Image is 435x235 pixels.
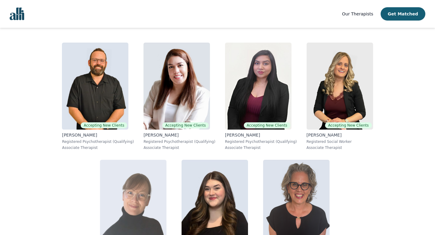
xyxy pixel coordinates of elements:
a: Rana_JamesAccepting New Clients[PERSON_NAME]Registered Social WorkerAssociate Therapist [302,38,378,155]
p: [PERSON_NAME] [307,132,373,138]
p: Registered Social Worker [307,139,373,144]
p: [PERSON_NAME] [225,132,297,138]
span: Our Therapists [342,11,373,16]
span: Accepting New Clients [325,122,372,128]
img: Rana_James [307,43,373,130]
p: Associate Therapist [62,145,134,150]
span: Accepting New Clients [244,122,290,128]
img: Josh_Cadieux [62,43,128,130]
img: alli logo [10,8,24,20]
a: Josh_CadieuxAccepting New Clients[PERSON_NAME]Registered Psychotherapist (Qualifying)Associate Th... [57,38,139,155]
button: Get Matched [381,7,425,21]
p: Associate Therapist [307,145,373,150]
p: [PERSON_NAME] [62,132,134,138]
p: [PERSON_NAME] [143,132,215,138]
a: Our Therapists [342,10,373,18]
p: Registered Psychotherapist (Qualifying) [225,139,297,144]
p: Associate Therapist [225,145,297,150]
p: Registered Psychotherapist (Qualifying) [143,139,215,144]
img: Sonya_Mahil [225,43,292,130]
img: Ava_Pouyandeh [143,43,210,130]
span: Accepting New Clients [81,122,127,128]
span: Accepting New Clients [162,122,209,128]
p: Registered Psychotherapist (Qualifying) [62,139,134,144]
a: Ava_PouyandehAccepting New Clients[PERSON_NAME]Registered Psychotherapist (Qualifying)Associate T... [139,38,220,155]
p: Associate Therapist [143,145,215,150]
a: Sonya_MahilAccepting New Clients[PERSON_NAME]Registered Psychotherapist (Qualifying)Associate The... [220,38,302,155]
